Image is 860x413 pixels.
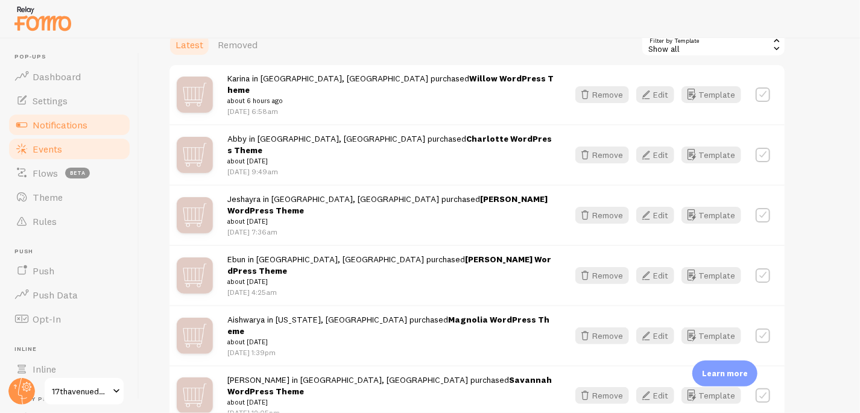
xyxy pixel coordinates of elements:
[14,248,131,256] span: Push
[681,147,741,163] button: Template
[227,216,554,227] small: about [DATE]
[575,327,629,344] button: Remove
[177,318,213,354] img: mX0F4IvwRGqjVoppAqZG
[227,73,554,107] span: Karina in [GEOGRAPHIC_DATA], [GEOGRAPHIC_DATA] purchased
[681,267,741,284] button: Template
[33,289,78,301] span: Push Data
[7,65,131,89] a: Dashboard
[681,327,741,344] button: Template
[177,137,213,173] img: mX0F4IvwRGqjVoppAqZG
[636,147,674,163] button: Edit
[575,207,629,224] button: Remove
[7,307,131,331] a: Opt-In
[227,156,554,166] small: about [DATE]
[227,194,554,227] span: Jeshayra in [GEOGRAPHIC_DATA], [GEOGRAPHIC_DATA] purchased
[227,254,554,288] span: Ebun in [GEOGRAPHIC_DATA], [GEOGRAPHIC_DATA] purchased
[636,86,674,103] button: Edit
[636,207,681,224] a: Edit
[177,197,213,233] img: mX0F4IvwRGqjVoppAqZG
[7,161,131,185] a: Flows beta
[575,86,629,103] button: Remove
[227,194,548,216] a: [PERSON_NAME] WordPress Theme
[636,147,681,163] a: Edit
[33,95,68,107] span: Settings
[702,368,748,379] p: Learn more
[33,71,81,83] span: Dashboard
[33,313,61,325] span: Opt-In
[227,336,554,347] small: about [DATE]
[636,267,674,284] button: Edit
[636,387,674,404] button: Edit
[636,327,674,344] button: Edit
[168,33,210,57] a: Latest
[33,265,54,277] span: Push
[681,387,741,404] button: Template
[33,215,57,227] span: Rules
[227,287,554,297] p: [DATE] 4:25am
[7,137,131,161] a: Events
[33,191,63,203] span: Theme
[43,377,125,406] a: 17thavenuedesigns
[7,113,131,137] a: Notifications
[636,86,681,103] a: Edit
[14,345,131,353] span: Inline
[13,3,73,34] img: fomo-relay-logo-orange.svg
[227,374,554,408] span: [PERSON_NAME] in [GEOGRAPHIC_DATA], [GEOGRAPHIC_DATA] purchased
[227,106,554,116] p: [DATE] 6:58am
[177,257,213,294] img: mX0F4IvwRGqjVoppAqZG
[681,86,741,103] button: Template
[227,227,554,237] p: [DATE] 7:36am
[227,276,554,287] small: about [DATE]
[681,207,741,224] button: Template
[636,327,681,344] a: Edit
[227,133,554,167] span: Abby in [GEOGRAPHIC_DATA], [GEOGRAPHIC_DATA] purchased
[575,267,629,284] button: Remove
[177,77,213,113] img: mX0F4IvwRGqjVoppAqZG
[227,254,551,276] a: [PERSON_NAME] WordPress Theme
[33,363,56,375] span: Inline
[33,167,58,179] span: Flows
[52,384,109,399] span: 17thavenuedesigns
[33,119,87,131] span: Notifications
[227,347,554,358] p: [DATE] 1:39pm
[692,361,757,386] div: Learn more
[7,357,131,381] a: Inline
[227,133,552,156] a: Charlotte WordPress Theme
[227,397,554,408] small: about [DATE]
[218,39,258,51] span: Removed
[7,283,131,307] a: Push Data
[7,259,131,283] a: Push
[14,53,131,61] span: Pop-ups
[227,374,552,397] a: Savannah WordPress Theme
[636,207,674,224] button: Edit
[7,209,131,233] a: Rules
[7,89,131,113] a: Settings
[636,387,681,404] a: Edit
[210,33,265,57] a: Removed
[175,39,203,51] span: Latest
[636,267,681,284] a: Edit
[575,147,629,163] button: Remove
[33,143,62,155] span: Events
[641,33,786,57] div: Show all
[7,185,131,209] a: Theme
[227,73,554,95] a: Willow WordPress Theme
[227,166,554,177] p: [DATE] 9:49am
[65,168,90,178] span: beta
[227,314,554,348] span: Aishwarya in [US_STATE], [GEOGRAPHIC_DATA] purchased
[575,387,629,404] button: Remove
[227,314,549,336] a: Magnolia WordPress Theme
[227,95,554,106] small: about 6 hours ago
